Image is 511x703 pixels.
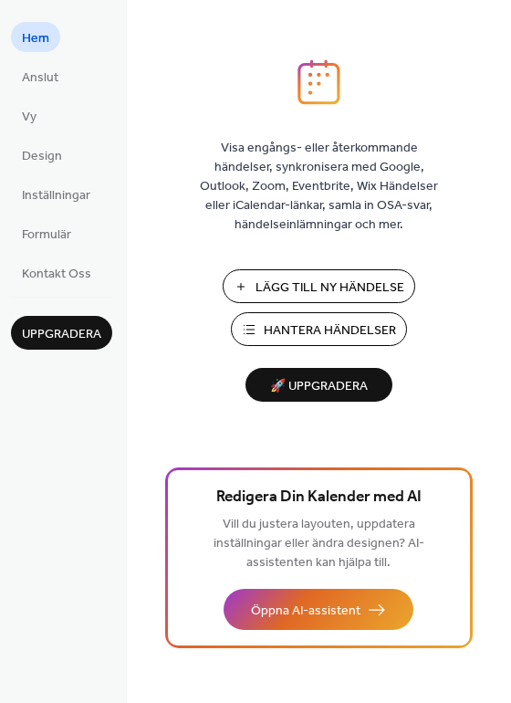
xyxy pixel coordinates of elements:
img: logo_icon.svg [297,59,339,105]
span: Design [22,147,62,166]
button: Hantera Händelser [231,312,407,346]
a: Hem [11,22,60,52]
span: 🚀 Uppgradera [256,374,381,399]
span: Inställningar [22,186,90,205]
span: Formulär [22,226,71,245]
span: Hem [22,29,49,48]
span: Lägg Till Ny Händelse [255,278,404,298]
span: Vill du justera layouten, uppdatera inställningar eller ändra designen? AI-assistenten kan hjälpa... [214,512,424,575]
button: Uppgradera [11,316,112,350]
a: Anslut [11,61,69,91]
span: Kontakt Oss [22,265,91,284]
button: Lägg Till Ny Händelse [223,269,415,303]
button: 🚀 Uppgradera [245,368,392,402]
span: Uppgradera [22,325,101,344]
span: Vy [22,108,36,127]
a: Formulär [11,218,82,248]
a: Vy [11,100,47,131]
span: Redigera Din Kalender med AI [216,485,422,510]
span: Anslut [22,68,58,88]
a: Inställningar [11,179,101,209]
button: Öppna AI-assistent [224,589,413,630]
a: Design [11,140,73,170]
span: Hantera Händelser [264,321,396,341]
span: Öppna AI-assistent [251,602,360,621]
span: Visa engångs- eller återkommande händelser, synkronisera med Google, Outlook, Zoom, Eventbrite, W... [196,139,443,235]
a: Kontakt Oss [11,257,102,288]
